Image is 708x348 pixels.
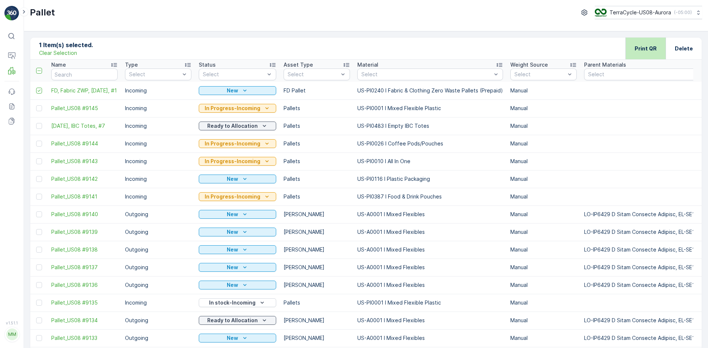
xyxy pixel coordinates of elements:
p: Manual [510,228,577,236]
span: Total Weight : [6,133,43,139]
div: Toggle Row Selected [36,123,42,129]
p: [PERSON_NAME] [284,334,350,342]
p: New [227,228,238,236]
p: Outgoing [125,317,191,324]
span: Tare Weight : [6,157,41,164]
p: Pallets [284,193,350,200]
p: Manual [510,281,577,289]
p: Manual [510,140,577,147]
p: New [227,264,238,271]
p: 1 Item(s) selected. [39,41,93,49]
p: New [227,87,238,94]
p: Incoming [125,87,191,94]
a: Pallet_US08 #9145 [51,105,118,112]
p: US-PI0483 I Empty IBC Totes [357,122,503,130]
p: US-PI0240 I Fabric & Clothing Zero Waste Pallets (Prepaid) [357,87,503,94]
span: Pallet_US08 #9138 [51,246,118,253]
span: Pallets [39,169,57,176]
button: TerraCycle-US08-Aurora(-05:00) [595,6,702,19]
div: Toggle Row Selected [36,176,42,182]
p: Incoming [125,105,191,112]
p: Pallets [284,158,350,165]
span: Pallet_US08 #9139 [51,228,118,236]
p: US-A0001 I Mixed Flexibles [357,334,503,342]
span: - [39,145,41,151]
p: Pallets [284,105,350,112]
p: US-A0001 I Mixed Flexibles [357,281,503,289]
a: Pallet_US08 #9134 [51,317,118,324]
p: In Progress-Incoming [205,158,260,165]
span: Net Weight : [6,145,39,151]
button: MM [4,327,19,342]
p: Name [51,61,66,68]
p: Outgoing [125,246,191,253]
span: 35 [43,333,49,339]
span: [DATE], IBC Totes, #6 [24,121,79,127]
p: Incoming [125,175,191,183]
p: Pallets [284,175,350,183]
div: Toggle Row Selected [36,88,42,94]
span: [DATE], IBC Totes, #7 [24,321,79,327]
p: Type [125,61,138,68]
p: Outgoing [125,264,191,271]
p: Manual [510,334,577,342]
p: In Progress-Incoming [205,105,260,112]
span: US-PI0483 I Empty IBC Totes [31,182,107,188]
p: US-PI0001 I Mixed Flexible Plastic [357,105,503,112]
button: Ready to Allocation [199,316,276,325]
span: Pallet_US08 #9135 [51,299,118,306]
img: image_ci7OI47.png [595,8,607,17]
p: FD Pallet [284,87,350,94]
button: New [199,334,276,342]
p: Parent Materials [584,61,626,68]
input: Search [51,68,118,80]
span: Material : [6,182,31,188]
p: Ready to Allocation [207,122,258,130]
a: FD, Fabric ZWP, 10/02/25, #1 [51,87,118,94]
span: Name : [6,121,24,127]
p: ( -05:00 ) [674,10,692,15]
div: Toggle Row Selected [36,105,42,111]
p: Pallets [284,122,350,130]
a: Pallet_US08 #9137 [51,264,118,271]
p: In Progress-Incoming [205,140,260,147]
p: Manual [510,158,577,165]
p: Pallets [284,299,350,306]
span: Total Weight : [6,333,43,339]
p: Manual [510,211,577,218]
p: Manual [510,317,577,324]
a: Pallet_US08 #9140 [51,211,118,218]
p: Select [514,71,565,78]
p: US-PI0026 I Coffee Pods/Pouches [357,140,503,147]
div: Toggle Row Selected [36,300,42,306]
span: Pallet_US08 #9143 [51,158,118,165]
p: [PERSON_NAME] [284,228,350,236]
div: MM [6,328,18,340]
p: Outgoing [125,334,191,342]
img: logo [4,6,19,21]
p: US-A0001 I Mixed Flexibles [357,317,503,324]
div: Toggle Row Selected [36,282,42,288]
p: New [227,211,238,218]
p: US-PI0001 I Mixed Flexible Plastic [357,299,503,306]
p: Incoming [125,299,191,306]
p: Material [357,61,378,68]
p: [PERSON_NAME] [284,317,350,324]
p: US-PI0387 I Food & Drink Pouches [357,193,503,200]
span: v 1.51.1 [4,321,19,325]
p: Incoming [125,193,191,200]
button: In stock-Incoming [199,298,276,307]
p: In stock-Incoming [209,299,256,306]
p: [PERSON_NAME] [284,211,350,218]
span: Pallet_US08 #9142 [51,175,118,183]
span: Pallet_US08 #9141 [51,193,118,200]
p: Ready to Allocation [207,317,258,324]
p: [DATE], IBC Totes, #7 [322,206,385,215]
p: US-A0001 I Mixed Flexibles [357,211,503,218]
p: Manual [510,87,577,94]
button: New [199,228,276,236]
a: Pallet_US08 #9136 [51,281,118,289]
